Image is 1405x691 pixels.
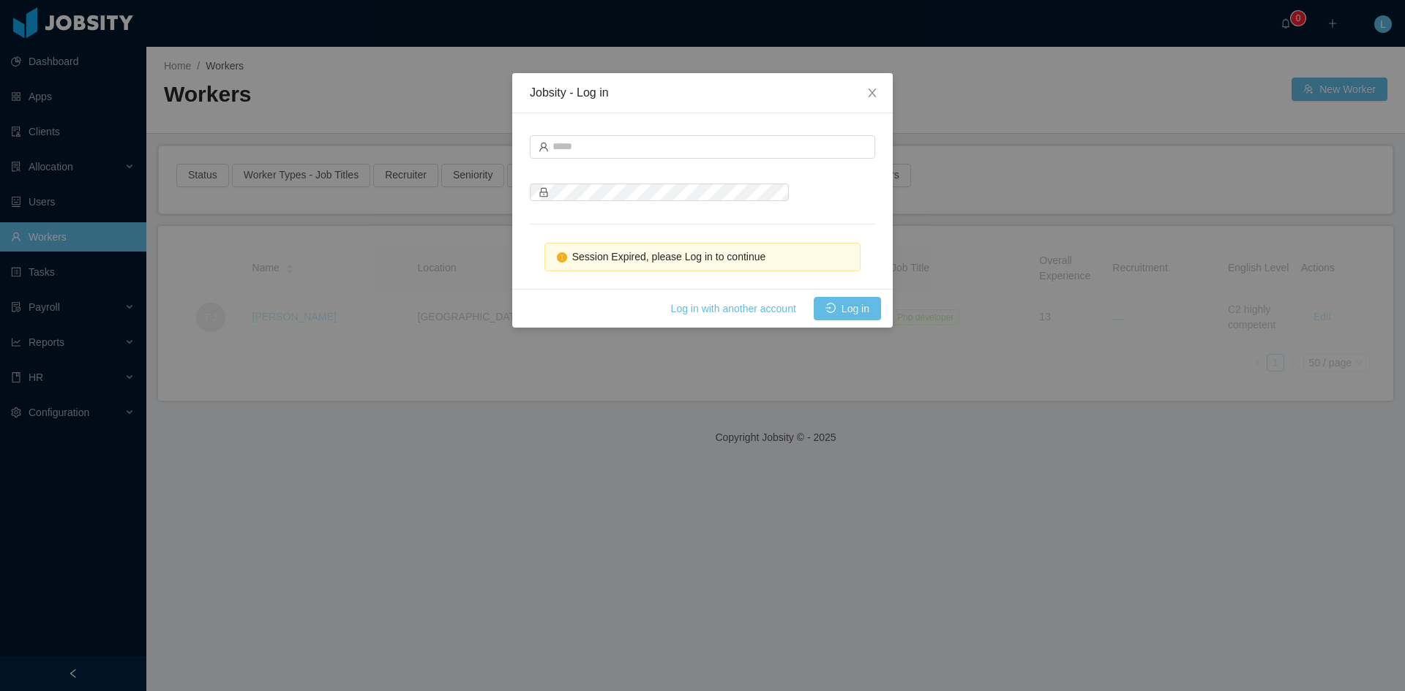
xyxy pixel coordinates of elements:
[557,252,567,263] i: icon: exclamation-circle
[539,142,549,152] i: icon: user
[866,87,878,99] i: icon: close
[530,85,875,101] div: Jobsity - Log in
[572,251,766,263] span: Session Expired, please Log in to continue
[659,297,808,320] button: Log in with another account
[814,297,881,320] button: icon: loginLog in
[539,187,549,197] i: icon: lock
[852,73,893,114] button: Close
